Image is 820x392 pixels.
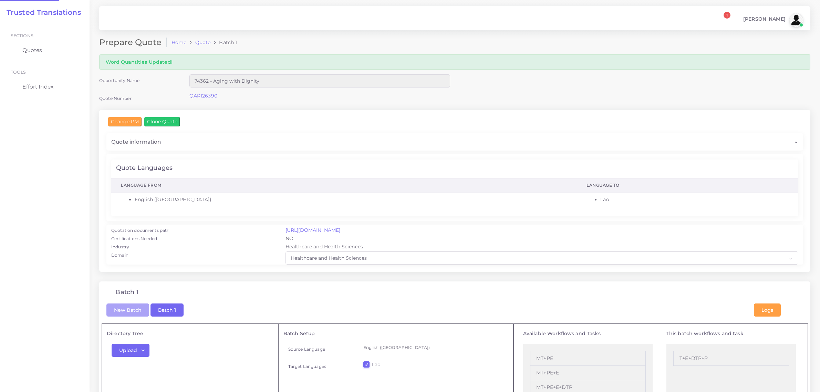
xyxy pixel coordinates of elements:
[288,363,326,369] label: Target Languages
[195,39,211,46] a: Quote
[106,307,149,313] a: New Batch
[372,361,381,368] label: Lao
[99,95,132,101] label: Quote Number
[135,196,567,203] li: English ([GEOGRAPHIC_DATA])
[22,83,53,91] span: Effort Index
[111,227,169,234] label: Quotation documents path
[5,80,84,94] a: Effort Index
[789,13,803,27] img: avatar
[111,244,129,250] label: Industry
[111,179,577,193] th: Language From
[283,331,509,337] h5: Batch Setup
[150,303,184,317] button: Batch 1
[743,17,786,21] span: [PERSON_NAME]
[2,8,81,17] a: Trusted Translations
[600,196,789,203] li: Lao
[577,179,798,193] th: Language To
[111,236,157,242] label: Certifications Needed
[210,39,237,46] li: Batch 1
[530,366,646,380] li: MT+PE+E
[22,47,42,54] span: Quotes
[363,344,504,351] p: English ([GEOGRAPHIC_DATA])
[666,331,796,337] h5: This batch workflows and task
[115,289,138,296] h4: Batch 1
[144,117,180,126] input: Clone Quote
[523,331,653,337] h5: Available Workflows and Tasks
[107,331,273,337] h5: Directory Tree
[99,78,139,83] label: Opportunity Name
[116,164,173,172] h4: Quote Languages
[286,227,341,233] a: [URL][DOMAIN_NAME]
[111,252,128,258] label: Domain
[673,351,789,365] li: T+E+DTP+P
[99,38,167,48] h2: Prepare Quote
[761,307,773,313] span: Logs
[11,70,26,75] span: Tools
[150,307,184,313] a: Batch 1
[189,93,217,99] a: QAR126390
[530,351,646,365] li: MT+PE
[754,303,781,317] button: Logs
[99,54,810,69] div: Word Quantities Updated!
[288,346,325,352] label: Source Language
[5,43,84,58] a: Quotes
[717,16,729,25] a: 1
[106,133,803,151] div: Quote information
[11,33,33,38] span: Sections
[111,138,161,146] span: Quote information
[740,13,806,27] a: [PERSON_NAME]avatar
[281,243,803,251] div: Healthcare and Health Sciences
[112,344,149,357] button: Upload
[106,303,149,317] button: New Batch
[172,39,187,46] a: Home
[724,12,730,19] span: 1
[108,117,142,126] input: Change PM
[281,235,803,243] div: NO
